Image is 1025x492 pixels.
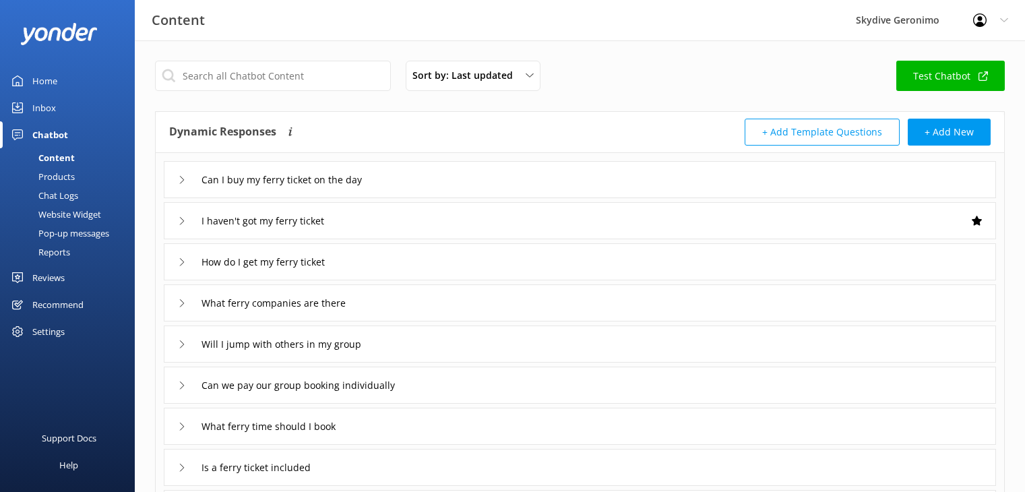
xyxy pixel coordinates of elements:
[412,68,521,83] span: Sort by: Last updated
[8,186,135,205] a: Chat Logs
[896,61,1005,91] a: Test Chatbot
[8,148,135,167] a: Content
[8,148,75,167] div: Content
[32,121,68,148] div: Chatbot
[8,205,101,224] div: Website Widget
[42,425,96,452] div: Support Docs
[8,167,135,186] a: Products
[169,119,276,146] h4: Dynamic Responses
[32,67,57,94] div: Home
[8,243,135,262] a: Reports
[32,94,56,121] div: Inbox
[745,119,900,146] button: + Add Template Questions
[32,291,84,318] div: Recommend
[32,264,65,291] div: Reviews
[8,224,109,243] div: Pop-up messages
[8,186,78,205] div: Chat Logs
[8,224,135,243] a: Pop-up messages
[155,61,391,91] input: Search all Chatbot Content
[8,243,70,262] div: Reports
[20,23,98,45] img: yonder-white-logo.png
[32,318,65,345] div: Settings
[8,167,75,186] div: Products
[8,205,135,224] a: Website Widget
[152,9,205,31] h3: Content
[908,119,991,146] button: + Add New
[59,452,78,479] div: Help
